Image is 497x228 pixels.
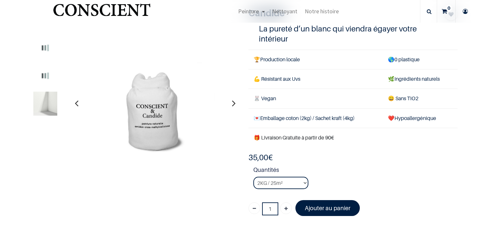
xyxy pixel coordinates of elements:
img: Product image [33,91,57,115]
span: 35,00 [248,153,268,162]
td: 0 plastique [383,50,458,69]
span: 💌 [254,115,260,121]
sup: 0 [446,5,452,11]
img: Product image [84,32,226,175]
td: ans TiO2 [383,89,458,108]
span: 35,00 [130,216,143,222]
strong: Quantités [253,165,458,177]
td: Ingrédients naturels [383,69,458,89]
span: Peinture [238,7,259,15]
img: Product image [33,64,57,88]
span: 🌎 [388,56,394,63]
span: Blanc [131,200,142,206]
a: Ajouter au panier [330,204,394,220]
span: Nettoyant [272,7,297,15]
font: 🎁 Livraison Gratuite à partir de 90€ [254,134,334,141]
h4: La pureté d’un blanc qui viendra égayer votre intérieur [259,24,447,44]
img: Product Image [103,199,127,223]
span: 🏆 [254,56,260,63]
font: Ajouter au panier [339,209,385,215]
b: € [248,153,273,162]
td: Production locale [248,50,383,69]
span: Notre histoire [305,7,339,15]
h1: Candide [130,207,251,213]
span: 😄 S [388,95,398,102]
img: Product image [33,36,57,60]
td: ❤️Hypoallergénique [383,108,458,128]
b: € [130,216,146,222]
span: 🌿 [388,76,394,82]
td: Emballage coton (2kg) / Sachet kraft (4kg) [248,108,383,128]
span: 🐰 Vegan [254,95,276,102]
a: Blanc [131,200,142,207]
span: 💪 Résistant aux Uvs [254,76,300,82]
